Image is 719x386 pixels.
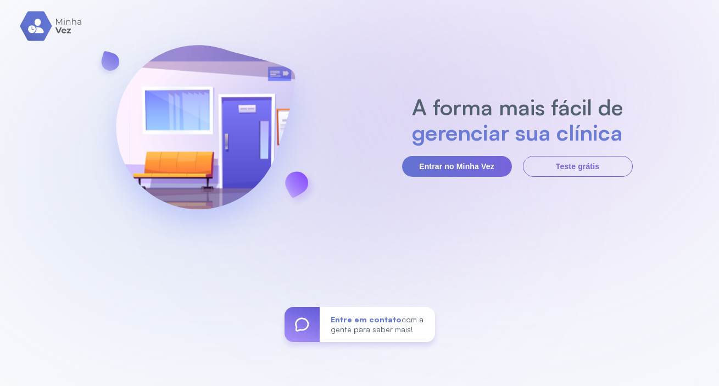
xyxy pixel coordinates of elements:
span: Entre em contato [331,315,402,324]
a: Entre em contatocom a gente para saber mais! [285,307,435,342]
img: banner-login.svg [87,16,324,255]
h2: A forma mais fácil de [406,94,628,120]
img: logo.svg [20,11,83,41]
button: Teste grátis [523,156,633,177]
div: com a gente para saber mais! [320,307,435,342]
h2: gerenciar sua clínica [406,120,628,145]
button: Entrar no Minha Vez [402,156,512,177]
